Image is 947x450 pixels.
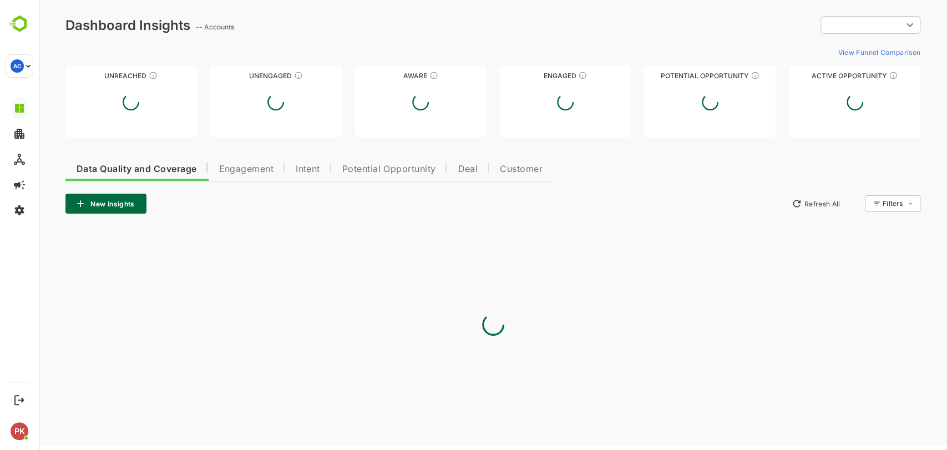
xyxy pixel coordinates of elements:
[38,165,158,174] span: Data Quality and Coverage
[27,72,158,80] div: Unreached
[850,71,859,80] div: These accounts have open opportunities which might be at any of the Sales Stages
[843,194,882,214] div: Filters
[27,17,151,33] div: Dashboard Insights
[257,165,281,174] span: Intent
[6,13,34,34] img: BambooboxLogoMark.f1c84d78b4c51b1a7b5f700c9845e183.svg
[539,71,548,80] div: These accounts are warm, further nurturing would qualify them to MQAs
[11,422,28,440] div: PK
[110,71,119,80] div: These accounts have not been engaged with for a defined time period
[255,71,264,80] div: These accounts have not shown enough engagement and need nurturing
[419,165,439,174] span: Deal
[303,165,397,174] span: Potential Opportunity
[27,194,108,214] button: New Insights
[782,15,882,35] div: ​
[391,71,399,80] div: These accounts have just entered the buying cycle and need further nurturing
[605,72,737,80] div: Potential Opportunity
[171,72,303,80] div: Unengaged
[316,72,448,80] div: Aware
[794,43,882,61] button: View Funnel Comparison
[712,71,721,80] div: These accounts are MQAs and can be passed on to Inside Sales
[460,72,592,80] div: Engaged
[180,165,235,174] span: Engagement
[748,195,806,213] button: Refresh All
[750,72,882,80] div: Active Opportunity
[461,165,504,174] span: Customer
[844,199,864,208] div: Filters
[12,392,27,407] button: Logout
[11,59,24,73] div: AC
[157,23,199,31] ag: -- Accounts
